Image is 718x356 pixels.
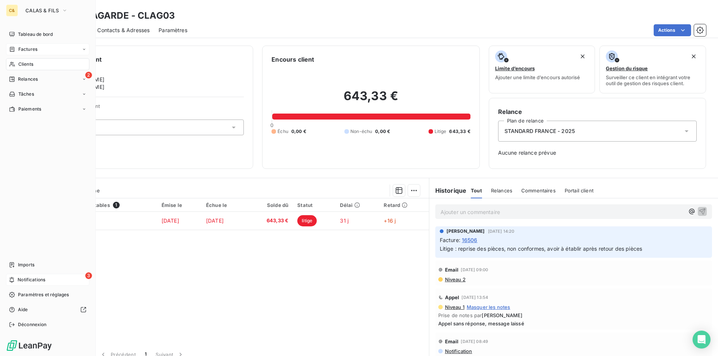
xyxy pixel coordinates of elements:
span: Litige [435,128,447,135]
h3: ETS LAGARDE - CLAG03 [66,9,175,22]
h6: Relance [498,107,697,116]
span: [DATE] 09:00 [461,267,488,272]
span: Aide [18,306,28,313]
span: 0 [270,122,273,128]
div: Retard [384,202,424,208]
span: 31 j [340,217,349,224]
span: Email [445,338,459,344]
h6: Informations client [45,55,244,64]
div: Émise le [162,202,197,208]
span: Facture : [440,236,460,244]
span: 1 [113,202,120,208]
span: Commentaires [521,188,556,194]
span: [DATE] 13:54 [461,295,488,300]
span: Échu [277,128,288,135]
span: +16 j [384,217,396,224]
span: STANDARD FRANCE - 2025 [504,127,575,135]
span: Relances [491,188,512,194]
span: [DATE] [206,217,224,224]
span: Paramètres et réglages [18,291,69,298]
span: Clients [18,61,33,68]
div: Pièces comptables [63,202,153,208]
span: 0,00 € [291,128,306,135]
span: Non-échu [350,128,372,135]
span: Email [445,267,459,273]
img: Logo LeanPay [6,340,52,352]
span: Déconnexion [18,321,47,328]
a: Aide [6,304,89,316]
button: Gestion du risqueSurveiller ce client en intégrant votre outil de gestion des risques client. [599,46,706,93]
div: Statut [297,202,331,208]
span: 0,00 € [375,128,390,135]
span: Appel sans réponse, message laissé [438,321,709,326]
div: Solde dû [251,202,289,208]
span: Imports [18,261,34,268]
span: Gestion du risque [606,65,648,71]
div: Échue le [206,202,242,208]
span: Masquer les notes [467,304,510,310]
h6: Historique [429,186,467,195]
span: 3 [85,272,92,279]
span: Limite d’encours [495,65,535,71]
span: 643,33 € [449,128,470,135]
span: Relances [18,76,38,83]
span: [DATE] 08:49 [461,339,488,344]
span: [DATE] 14:20 [488,229,515,233]
span: 2 [85,72,92,78]
span: 643,33 € [251,217,289,225]
span: CALAS & FILS [25,7,59,13]
span: [DATE] [162,217,179,224]
h2: 643,33 € [271,89,470,111]
span: litige [297,215,317,226]
span: 16506 [462,236,478,244]
span: Ajouter une limite d’encours autorisé [495,74,580,80]
div: Open Intercom Messenger [693,331,711,349]
span: Propriétés Client [60,103,244,114]
button: Limite d’encoursAjouter une limite d’encours autorisé [489,46,595,93]
span: Aucune relance prévue [498,149,697,157]
span: Niveau 2 [444,276,466,282]
span: Prise de notes par [438,312,709,318]
span: Factures [18,46,37,53]
h6: Encours client [271,55,314,64]
span: Litige : reprise des pièces, non conformes, avoir à établir après retour des pièces [440,245,642,252]
span: Appel [445,294,460,300]
span: Surveiller ce client en intégrant votre outil de gestion des risques client. [606,74,700,86]
span: Notifications [18,276,45,283]
span: Contacts & Adresses [97,27,150,34]
span: [PERSON_NAME] [447,228,485,235]
span: Tableau de bord [18,31,53,38]
span: Notification [444,348,472,354]
span: Paramètres [159,27,187,34]
span: Paiements [18,106,41,112]
button: Actions [654,24,691,36]
span: Portail client [565,188,593,194]
div: Délai [340,202,375,208]
span: Tâches [18,91,34,97]
span: [PERSON_NAME] [482,312,522,318]
span: Niveau 1 [444,304,464,310]
span: Tout [471,188,482,194]
div: C& [6,4,18,16]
